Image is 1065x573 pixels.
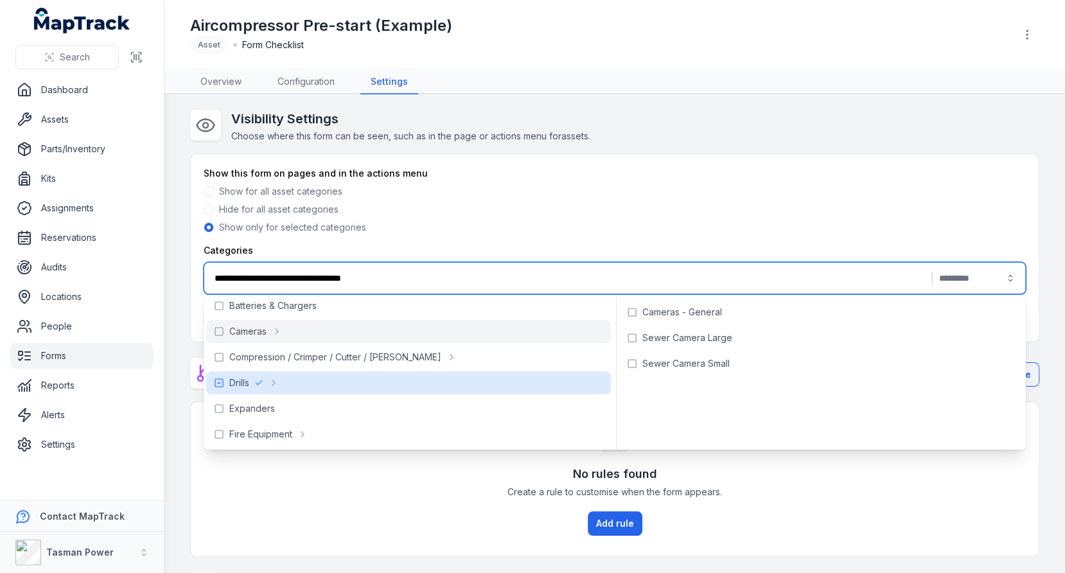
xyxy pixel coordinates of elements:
[10,254,154,280] a: Audits
[360,70,418,94] a: Settings
[642,331,732,344] span: Sewer Camera Large
[10,195,154,221] a: Assignments
[10,402,154,428] a: Alerts
[229,325,267,338] span: Cameras
[204,167,428,180] label: Show this form on pages and in the actions menu
[10,313,154,339] a: People
[40,511,125,522] strong: Contact MapTrack
[642,357,730,370] span: Sewer Camera Small
[642,306,722,319] span: Cameras - General
[204,244,253,257] label: Categories
[190,15,452,36] h1: Aircompressor Pre-start (Example)
[204,262,1026,294] button: |
[10,373,154,398] a: Reports
[219,221,366,234] label: Show only for selected categories
[190,36,228,54] div: Asset
[10,107,154,132] a: Assets
[242,39,304,51] span: Form Checklist
[507,486,722,498] span: Create a rule to customise when the form appears.
[229,402,275,415] span: Expanders
[229,376,249,389] span: Drills
[10,432,154,457] a: Settings
[229,299,317,312] span: Batteries & Chargers
[34,8,130,33] a: MapTrack
[267,70,345,94] a: Configuration
[15,45,119,69] button: Search
[229,351,441,364] span: Compression / Crimper / Cutter / [PERSON_NAME]
[10,225,154,251] a: Reservations
[231,130,590,141] span: Choose where this form can be seen, such as in the page or actions menu for assets .
[573,465,657,483] h3: No rules found
[10,166,154,191] a: Kits
[588,511,642,536] button: Add rule
[10,284,154,310] a: Locations
[190,70,252,94] a: Overview
[219,185,342,198] label: Show for all asset categories
[229,428,292,441] span: Fire Equipment
[46,547,114,558] strong: Tasman Power
[10,343,154,369] a: Forms
[231,110,590,128] h2: Visibility Settings
[10,77,154,103] a: Dashboard
[10,136,154,162] a: Parts/Inventory
[60,51,90,64] span: Search
[219,203,339,216] label: Hide for all asset categories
